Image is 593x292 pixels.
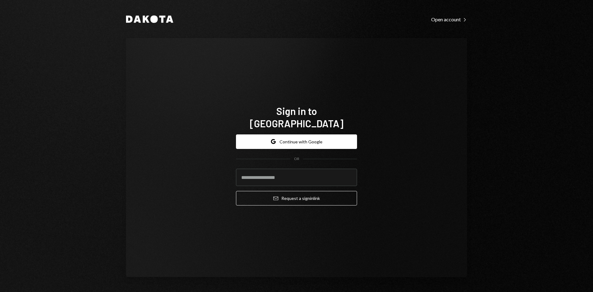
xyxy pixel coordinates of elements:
button: Request a signinlink [236,191,357,205]
div: OR [294,156,299,162]
h1: Sign in to [GEOGRAPHIC_DATA] [236,105,357,129]
button: Continue with Google [236,134,357,149]
a: Open account [431,16,467,23]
